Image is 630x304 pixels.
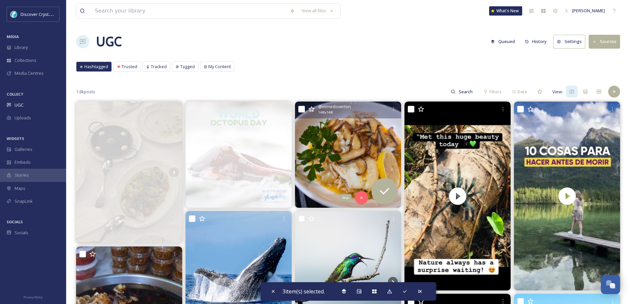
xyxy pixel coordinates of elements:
span: UGC [15,102,23,108]
button: Sources [589,35,620,48]
a: History [522,35,554,48]
span: Uploads [15,115,31,121]
a: UGC [96,32,122,52]
span: 1440 x 1440 [318,110,333,115]
span: SOCIALS [7,219,23,224]
button: Settings [553,35,585,48]
a: Queued [487,35,522,48]
span: [PERSON_NAME] [572,8,605,14]
span: Socials [15,230,28,236]
img: Welcome home dinner for aaogramo Cod, shiitake mushrooms, sprouted brown rice, vegetable broth an... [295,102,401,208]
button: Open Chat [601,275,620,294]
video: ✈️ 10 cosas que debes hacer antes de morir 🌍 Hay experiencias que no se compran, se viven. Desde ... [514,102,620,290]
a: Privacy Policy [23,293,43,301]
a: [PERSON_NAME] [561,4,608,17]
button: Queued [487,35,518,48]
span: View: [552,89,563,95]
span: Embeds [15,159,31,165]
span: Privacy Policy [23,295,43,299]
span: Filters [489,89,502,95]
div: Skip [339,194,352,201]
span: Tracked [151,64,167,70]
input: Search [455,85,477,98]
video: “The things you see when you least expect it 👁️🌿” #adventure #naturelovers #wildlife #momentstore... [404,102,511,290]
input: Search your library [92,4,286,18]
span: Hashtagged [84,64,108,70]
span: SnapLink [15,198,33,204]
img: 🐙 Happy World Octopus Day! These 8-armed ocean geniuses remind us just how wild and wonderful mar... [186,102,292,208]
span: Tagged [180,64,195,70]
img: thumbnail [404,102,511,290]
span: Stories [15,172,29,178]
span: Discover Crystal River [US_STATE] [21,11,86,17]
a: Settings [553,35,589,48]
img: Tbt this delicious meal at cafebistrotdavid ~ casual during the day but completely transformed at... [76,102,182,243]
span: WIDGETS [7,136,24,141]
span: Date [518,89,527,95]
span: My Content [208,64,231,70]
span: COLLECT [7,92,23,97]
span: Trusted [122,64,137,70]
span: Maps [15,185,25,192]
img: thumbnail [514,102,620,290]
img: download.jpeg [11,11,17,18]
span: Galleries [15,146,32,152]
button: History [522,35,550,48]
a: What's New [489,6,522,16]
span: Collections [15,57,36,64]
span: Media Centres [15,70,44,76]
span: MEDIA [7,34,19,39]
span: Library [15,44,28,51]
span: 1.6k posts [76,89,95,95]
span: 3 item(s) selected. [282,287,325,295]
span: @ mrnedoverton [318,104,351,110]
a: View all files [298,4,337,17]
